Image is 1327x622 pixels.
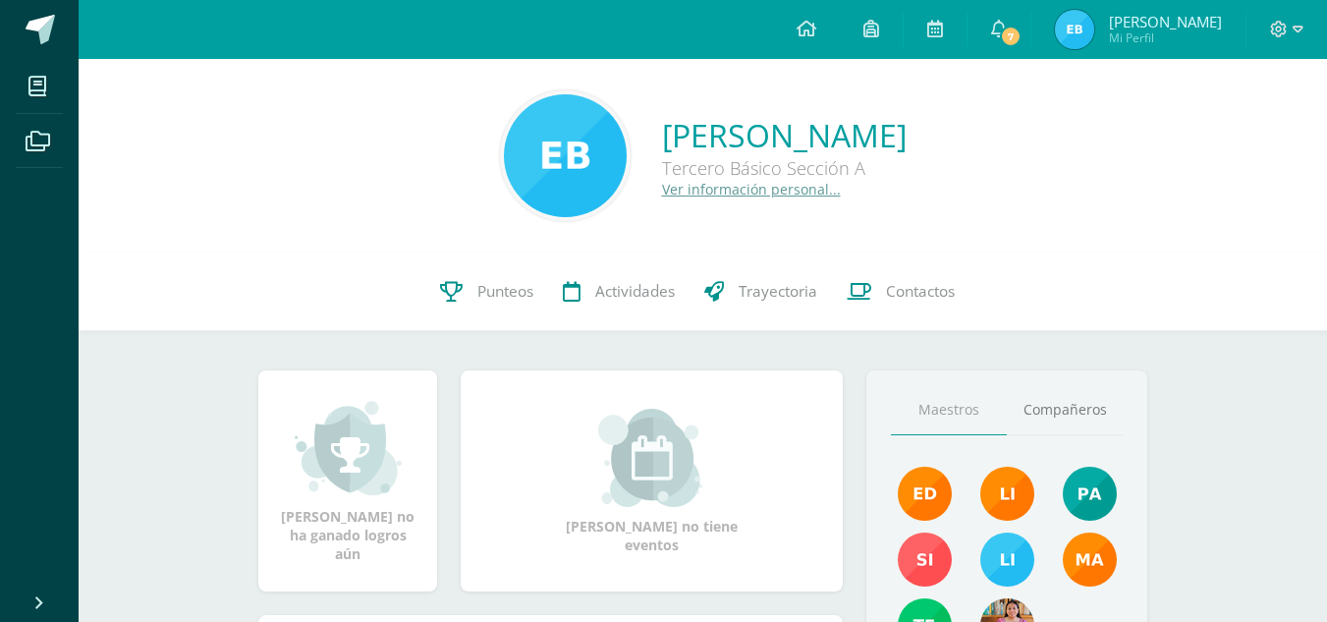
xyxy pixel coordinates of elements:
a: Trayectoria [690,253,832,331]
span: Actividades [595,281,675,302]
a: Contactos [832,253,969,331]
span: Punteos [477,281,533,302]
a: Maestros [891,385,1007,435]
img: 0ed109ca12d1264537df69ef7edd7325.png [1055,10,1094,49]
img: event_small.png [598,409,705,507]
a: Compañeros [1007,385,1123,435]
img: cefb4344c5418beef7f7b4a6cc3e812c.png [980,467,1034,521]
img: 60a4282604a045fbda2c7c0b0eabb963.png [504,94,627,217]
div: Tercero Básico Sección A [662,156,907,180]
span: [PERSON_NAME] [1109,12,1222,31]
a: Actividades [548,253,690,331]
a: Ver información personal... [662,180,841,198]
img: 40c28ce654064086a0d3fb3093eec86e.png [1063,467,1117,521]
a: Punteos [425,253,548,331]
a: [PERSON_NAME] [662,114,907,156]
img: 560278503d4ca08c21e9c7cd40ba0529.png [1063,533,1117,587]
img: 93ccdf12d55837f49f350ac5ca2a40a5.png [980,533,1034,587]
img: achievement_small.png [295,399,402,497]
div: [PERSON_NAME] no tiene eventos [554,409,750,554]
img: f1876bea0eda9ed609c3471a3207beac.png [898,533,952,587]
span: 7 [999,26,1021,47]
span: Mi Perfil [1109,29,1222,46]
div: [PERSON_NAME] no ha ganado logros aún [278,399,417,563]
img: f40e456500941b1b33f0807dd74ea5cf.png [898,467,952,521]
span: Contactos [886,281,955,302]
span: Trayectoria [739,281,817,302]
